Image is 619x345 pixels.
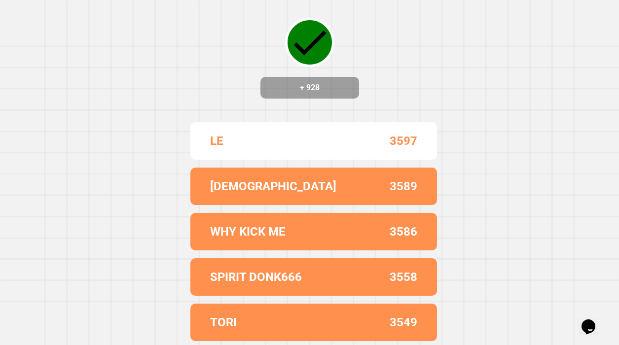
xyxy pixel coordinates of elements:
[210,177,336,195] p: [DEMOGRAPHIC_DATA]
[390,132,417,150] p: 3597
[210,268,302,286] p: SPIRIT DONK666
[210,223,286,241] p: WHY KICK ME
[390,177,417,195] p: 3589
[210,132,223,150] p: LE
[210,313,237,331] p: TORI
[390,268,417,286] p: 3558
[578,306,609,335] iframe: chat widget
[270,82,349,94] h4: + 928
[390,313,417,331] p: 3549
[390,223,417,241] p: 3586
